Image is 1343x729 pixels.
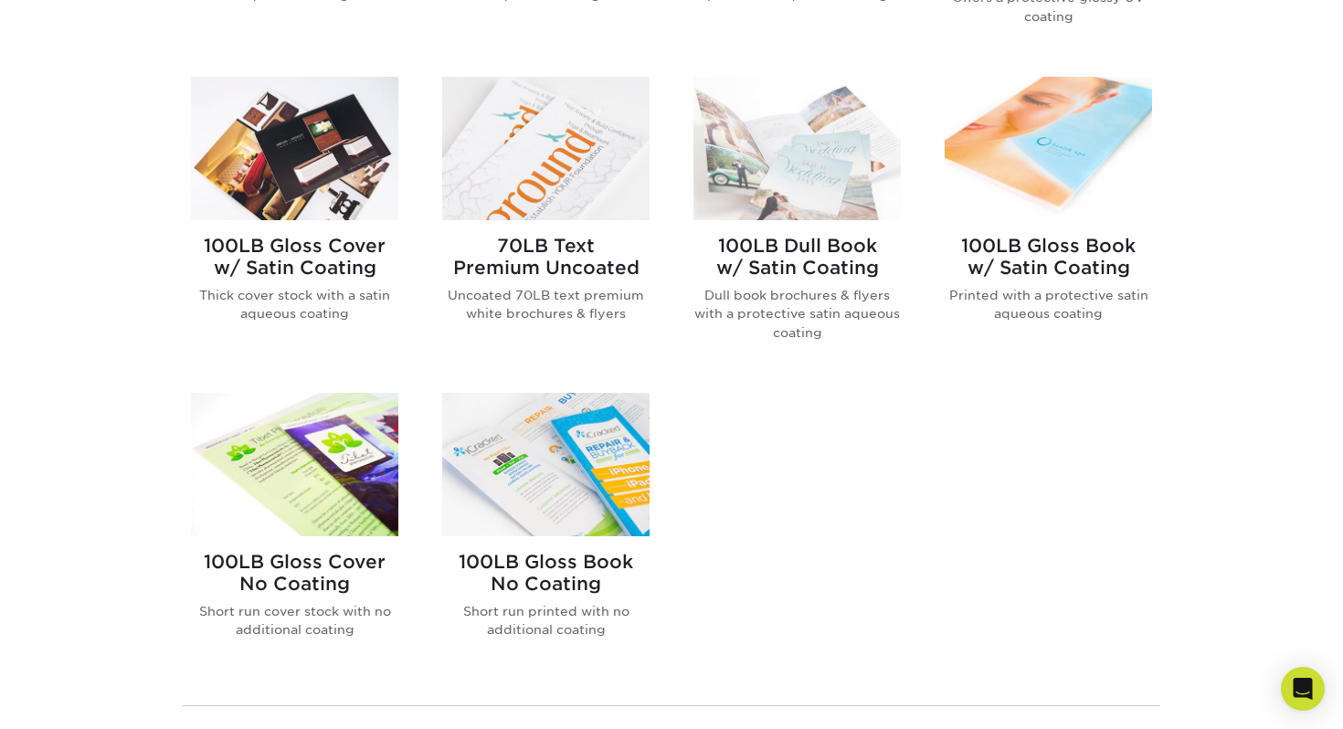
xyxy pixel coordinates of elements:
[191,77,398,220] img: 100LB Gloss Cover<br/>w/ Satin Coating Brochures & Flyers
[693,235,901,279] h2: 100LB Dull Book w/ Satin Coating
[442,77,650,371] a: 70LB Text<br/>Premium Uncoated Brochures & Flyers 70LB TextPremium Uncoated Uncoated 70LB text pr...
[191,286,398,323] p: Thick cover stock with a satin aqueous coating
[693,77,901,371] a: 100LB Dull Book<br/>w/ Satin Coating Brochures & Flyers 100LB Dull Bookw/ Satin Coating Dull book...
[442,77,650,220] img: 70LB Text<br/>Premium Uncoated Brochures & Flyers
[693,77,901,220] img: 100LB Dull Book<br/>w/ Satin Coating Brochures & Flyers
[442,235,650,279] h2: 70LB Text Premium Uncoated
[191,393,398,669] a: 100LB Gloss Cover<br/>No Coating Brochures & Flyers 100LB Gloss CoverNo Coating Short run cover s...
[693,286,901,342] p: Dull book brochures & flyers with a protective satin aqueous coating
[442,393,650,669] a: 100LB Gloss Book<br/>No Coating Brochures & Flyers 100LB Gloss BookNo Coating Short run printed w...
[191,393,398,536] img: 100LB Gloss Cover<br/>No Coating Brochures & Flyers
[945,286,1152,323] p: Printed with a protective satin aqueous coating
[191,235,398,279] h2: 100LB Gloss Cover w/ Satin Coating
[945,235,1152,279] h2: 100LB Gloss Book w/ Satin Coating
[442,551,650,595] h2: 100LB Gloss Book No Coating
[442,602,650,639] p: Short run printed with no additional coating
[945,77,1152,220] img: 100LB Gloss Book<br/>w/ Satin Coating Brochures & Flyers
[442,286,650,323] p: Uncoated 70LB text premium white brochures & flyers
[1281,667,1325,711] div: Open Intercom Messenger
[442,393,650,536] img: 100LB Gloss Book<br/>No Coating Brochures & Flyers
[945,77,1152,371] a: 100LB Gloss Book<br/>w/ Satin Coating Brochures & Flyers 100LB Gloss Bookw/ Satin Coating Printed...
[191,602,398,639] p: Short run cover stock with no additional coating
[191,77,398,371] a: 100LB Gloss Cover<br/>w/ Satin Coating Brochures & Flyers 100LB Gloss Coverw/ Satin Coating Thick...
[191,551,398,595] h2: 100LB Gloss Cover No Coating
